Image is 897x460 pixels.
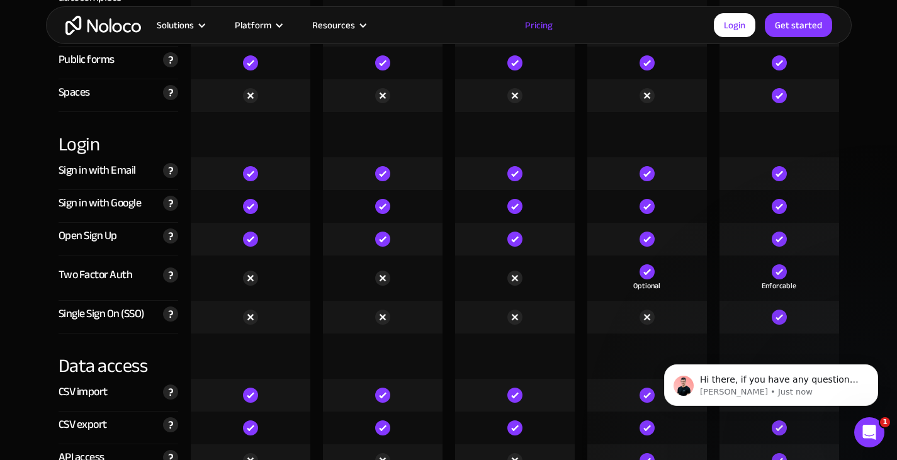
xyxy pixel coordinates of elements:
[141,17,219,33] div: Solutions
[509,17,568,33] a: Pricing
[59,415,107,434] div: CSV export
[59,305,144,323] div: Single Sign On (SSO)
[59,227,117,245] div: Open Sign Up
[59,112,178,157] div: Login
[59,83,90,102] div: Spaces
[312,17,355,33] div: Resources
[645,338,897,426] iframe: Intercom notifications message
[59,383,108,401] div: CSV import
[59,334,178,379] div: Data access
[714,13,755,37] a: Login
[157,17,194,33] div: Solutions
[854,417,884,447] iframe: Intercom live chat
[59,161,136,180] div: Sign in with Email
[762,279,796,292] div: Enforcable
[59,194,142,213] div: Sign in with Google
[219,17,296,33] div: Platform
[633,279,660,292] div: Optional
[235,17,271,33] div: Platform
[59,266,133,284] div: Two Factor Auth
[880,417,890,427] span: 1
[765,13,832,37] a: Get started
[296,17,380,33] div: Resources
[59,50,115,69] div: Public forms
[65,16,141,35] a: home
